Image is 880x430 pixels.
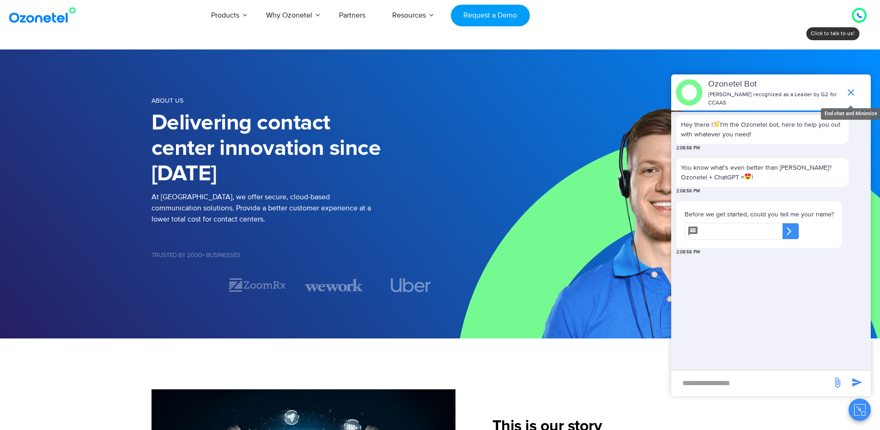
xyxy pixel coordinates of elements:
h5: Trusted by 2000+ Businesses [152,252,440,258]
span: About us [152,97,183,104]
h1: Delivering contact center innovation since [DATE] [152,111,440,187]
span: 2:08:56 PM [676,145,700,152]
div: Image Carousel [152,277,440,293]
img: zoomrx [228,277,286,293]
div: 3 / 7 [305,277,363,293]
p: Hey there ! I'm the Ozonetel bot, here to help you out with whatever you need! [681,120,844,139]
div: new-msg-input [676,375,827,392]
p: Ozonetel Bot [708,78,841,91]
p: [PERSON_NAME] recognized as a Leader by G2 for CCAAS [708,91,841,107]
p: Before we get started, could you tell me your name? [685,209,834,219]
img: 😍 [745,173,751,180]
span: send message [848,373,866,392]
button: Close chat [849,399,871,421]
div: 1 / 7 [152,280,210,291]
span: 2:08:56 PM [676,188,700,195]
p: At [GEOGRAPHIC_DATA], we offer secure, cloud-based communication solutions. Provide a better cust... [152,191,440,225]
img: wework [305,277,363,293]
img: uber [391,278,431,292]
span: send message [828,373,847,392]
img: 👋 [713,121,720,127]
a: Request a Demo [451,5,530,26]
p: You know what's even better than [PERSON_NAME]? Ozonetel + ChatGPT = ! [681,163,844,182]
span: end chat or minimize [842,83,860,102]
div: 2 / 7 [228,277,286,293]
div: 4 / 7 [382,278,440,292]
img: header [676,79,703,106]
span: 2:08:56 PM [676,249,700,256]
